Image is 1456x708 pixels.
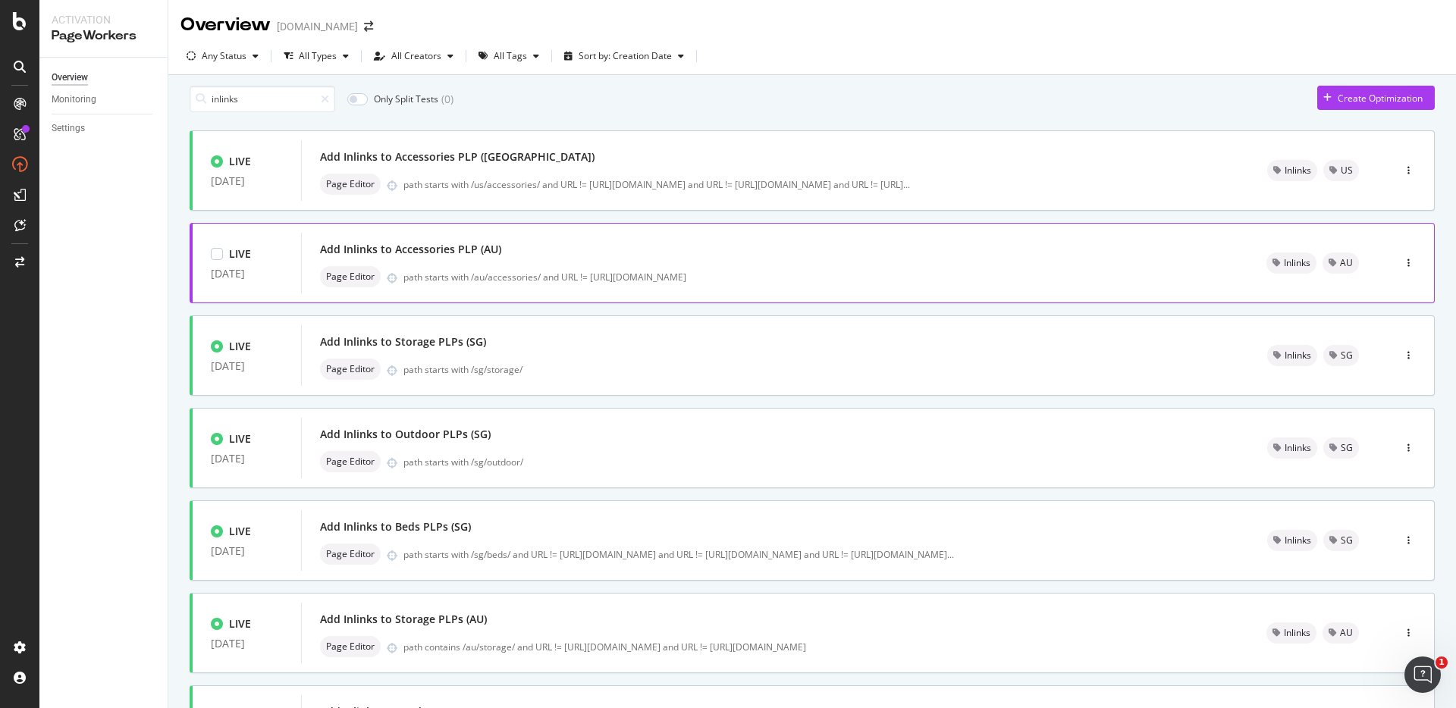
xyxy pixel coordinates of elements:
[1341,351,1353,360] span: SG
[1340,628,1353,638] span: AU
[299,52,337,61] div: All Types
[947,548,954,561] span: ...
[320,451,381,472] div: neutral label
[403,456,1231,468] div: path starts with /sg/outdoor/
[1338,92,1423,105] div: Create Optimization
[277,19,358,34] div: [DOMAIN_NAME]
[320,427,491,442] div: Add Inlinks to Outdoor PLPs (SG)
[52,121,157,136] a: Settings
[229,616,251,631] div: LIVE
[326,550,375,559] span: Page Editor
[211,453,283,465] div: [DATE]
[52,92,157,108] a: Monitoring
[229,339,251,354] div: LIVE
[579,52,672,61] div: Sort by: Creation Date
[1323,252,1359,274] div: neutral label
[52,12,155,27] div: Activation
[52,121,85,136] div: Settings
[229,524,251,539] div: LIVE
[1323,530,1359,551] div: neutral label
[1285,443,1311,453] span: Inlinks
[494,52,527,61] div: All Tags
[180,44,265,68] button: Any Status
[320,266,381,287] div: neutral label
[1267,160,1317,181] div: neutral label
[403,271,1230,284] div: path starts with /au/accessories/ and URL != [URL][DOMAIN_NAME]
[1285,536,1311,545] span: Inlinks
[558,44,690,68] button: Sort by: Creation Date
[1436,656,1448,669] span: 1
[278,44,355,68] button: All Types
[190,86,335,112] input: Search an Optimization
[1404,656,1441,693] iframe: Intercom live chat
[1266,252,1316,274] div: neutral label
[1266,622,1316,644] div: neutral label
[1323,437,1359,459] div: neutral label
[211,360,283,372] div: [DATE]
[320,544,381,565] div: neutral label
[1317,86,1435,110] button: Create Optimization
[320,174,381,195] div: neutral label
[1284,258,1310,268] span: Inlinks
[211,175,283,187] div: [DATE]
[320,519,471,534] div: Add Inlinks to Beds PLPs (SG)
[1341,166,1353,175] span: US
[1323,622,1359,644] div: neutral label
[403,641,1230,653] div: path contains /au/storage/ and URL != [URL][DOMAIN_NAME] and URL != [URL][DOMAIN_NAME]
[364,21,373,32] div: arrow-right-arrow-left
[1267,437,1317,459] div: neutral label
[52,70,88,86] div: Overview
[391,52,441,61] div: All Creators
[52,70,157,86] a: Overview
[52,92,96,108] div: Monitoring
[472,44,545,68] button: All Tags
[326,365,375,374] span: Page Editor
[202,52,246,61] div: Any Status
[903,178,910,191] span: ...
[211,545,283,557] div: [DATE]
[1267,345,1317,366] div: neutral label
[229,246,251,262] div: LIVE
[1341,536,1353,545] span: SG
[1341,443,1353,453] span: SG
[211,268,283,280] div: [DATE]
[320,359,381,380] div: neutral label
[326,457,375,466] span: Page Editor
[1323,160,1359,181] div: neutral label
[368,44,460,68] button: All Creators
[441,92,453,107] div: ( 0 )
[180,12,271,38] div: Overview
[320,149,595,164] div: Add Inlinks to Accessories PLP ([GEOGRAPHIC_DATA])
[403,548,954,561] div: path starts with /sg/beds/ and URL != [URL][DOMAIN_NAME] and URL != [URL][DOMAIN_NAME] and URL !=...
[1285,351,1311,360] span: Inlinks
[326,180,375,189] span: Page Editor
[1267,530,1317,551] div: neutral label
[1284,628,1310,638] span: Inlinks
[1340,258,1353,268] span: AU
[403,178,910,191] div: path starts with /us/accessories/ and URL != [URL][DOMAIN_NAME] and URL != [URL][DOMAIN_NAME] and...
[1285,166,1311,175] span: Inlinks
[326,642,375,651] span: Page Editor
[403,363,1231,376] div: path starts with /sg/storage/
[320,334,486,349] div: Add Inlinks to Storage PLPs (SG)
[229,154,251,169] div: LIVE
[229,431,251,446] div: LIVE
[326,272,375,281] span: Page Editor
[320,636,381,657] div: neutral label
[52,27,155,45] div: PageWorkers
[1323,345,1359,366] div: neutral label
[374,92,438,105] div: Only Split Tests
[320,242,501,257] div: Add Inlinks to Accessories PLP (AU)
[320,612,487,627] div: Add Inlinks to Storage PLPs (AU)
[211,638,283,650] div: [DATE]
